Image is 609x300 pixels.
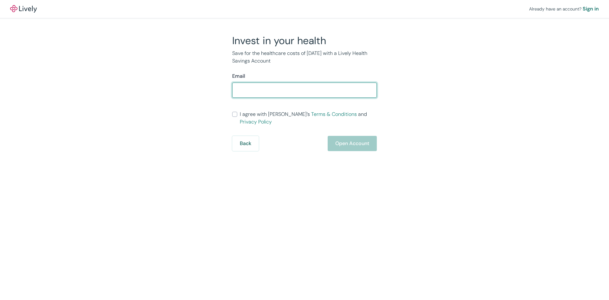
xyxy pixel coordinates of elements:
h2: Invest in your health [232,34,377,47]
a: Terms & Conditions [311,111,357,117]
a: LivelyLively [10,5,37,13]
p: Save for the healthcare costs of [DATE] with a Lively Health Savings Account [232,50,377,65]
img: Lively [10,5,37,13]
button: Back [232,136,259,151]
label: Email [232,72,245,80]
a: Sign in [583,5,599,13]
span: I agree with [PERSON_NAME]’s and [240,110,377,126]
div: Already have an account? [529,5,599,13]
a: Privacy Policy [240,118,272,125]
